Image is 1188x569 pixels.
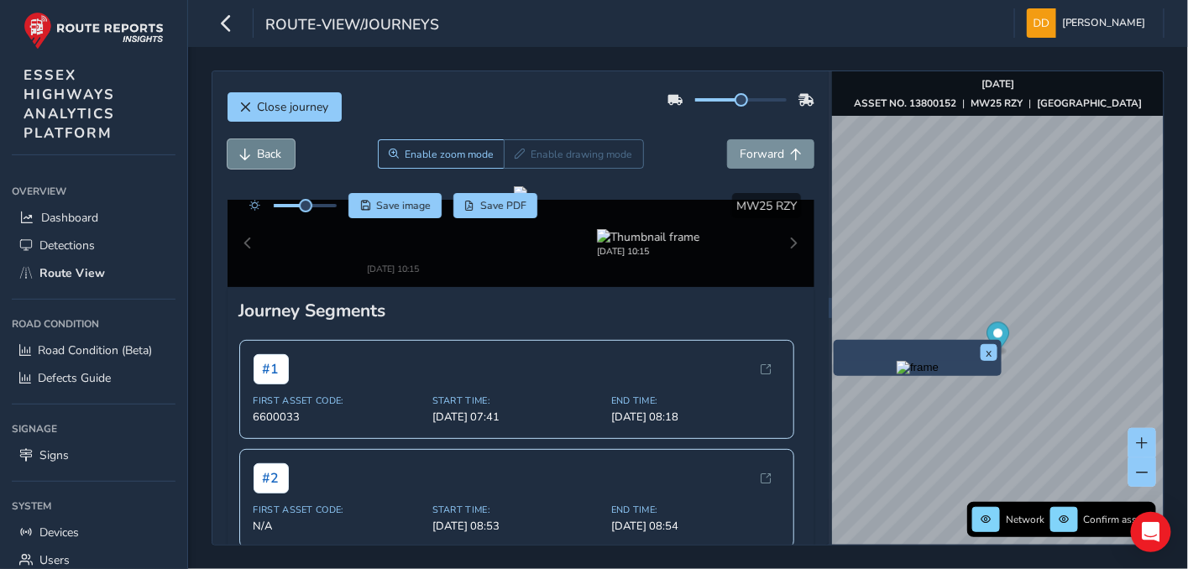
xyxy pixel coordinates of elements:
span: Route View [39,265,105,281]
img: frame [897,361,939,374]
span: Defects Guide [38,370,111,386]
span: Users [39,552,70,568]
img: Thumbnail frame [342,211,444,227]
span: Enable zoom mode [405,148,494,161]
button: Forward [727,139,814,169]
div: Journey Segments [239,270,803,294]
span: Forward [740,146,784,162]
button: Save [348,193,442,218]
a: Route View [12,259,175,287]
span: Signs [39,447,69,463]
div: System [12,493,175,519]
span: [DATE] 08:54 [611,490,780,505]
a: Dashboard [12,204,175,232]
span: Save PDF [480,199,526,212]
a: Road Condition (Beta) [12,337,175,364]
span: # 2 [254,435,289,465]
span: ESSEX HIGHWAYS ANALYTICS PLATFORM [24,65,115,143]
span: First Asset Code: [254,475,422,488]
button: [PERSON_NAME] [1027,8,1152,38]
a: Devices [12,519,175,546]
span: N/A [254,490,422,505]
a: Signs [12,441,175,469]
div: [DATE] 10:15 [342,227,444,240]
span: [DATE] 08:18 [611,381,780,396]
strong: [GEOGRAPHIC_DATA] [1037,97,1142,110]
button: Back [228,139,295,169]
img: diamond-layout [1027,8,1056,38]
span: 6600033 [254,381,422,396]
a: Detections [12,232,175,259]
button: PDF [453,193,538,218]
strong: [DATE] [981,77,1014,91]
span: [DATE] 08:53 [432,490,601,505]
div: Map marker [987,322,1010,357]
a: Defects Guide [12,364,175,392]
span: [DATE] 07:41 [432,381,601,396]
span: MW25 RZY [736,198,797,214]
div: Open Intercom Messenger [1131,512,1171,552]
div: Road Condition [12,311,175,337]
img: Thumbnail frame [597,211,699,227]
strong: MW25 RZY [971,97,1023,110]
button: x [981,344,997,361]
div: | | [854,97,1142,110]
button: Zoom [378,139,505,169]
span: Back [258,146,282,162]
span: Save image [376,199,431,212]
span: Dashboard [41,210,98,226]
span: First Asset Code: [254,366,422,378]
span: route-view/journeys [265,14,439,38]
span: [PERSON_NAME] [1062,8,1146,38]
span: Confirm assets [1084,513,1151,526]
div: Signage [12,416,175,441]
span: End Time: [611,475,780,488]
span: # 1 [254,326,289,356]
div: Overview [12,179,175,204]
div: [DATE] 10:15 [597,227,699,240]
span: Close journey [258,99,329,115]
span: Network [1006,513,1044,526]
span: Start Time: [432,366,601,378]
button: Close journey [228,92,342,122]
img: rr logo [24,12,164,50]
strong: ASSET NO. 13800152 [854,97,956,110]
span: Detections [39,238,95,253]
span: Start Time: [432,475,601,488]
span: End Time: [611,366,780,378]
span: Devices [39,525,79,540]
button: Preview frame [838,361,997,372]
span: Road Condition (Beta) [38,342,152,358]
